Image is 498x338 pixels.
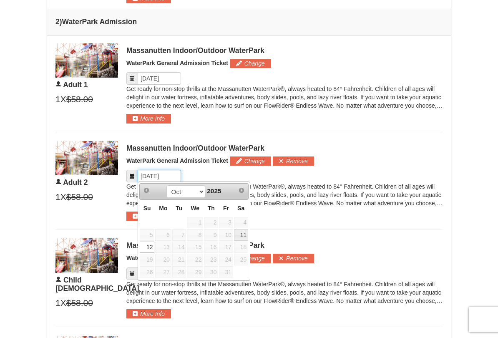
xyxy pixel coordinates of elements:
img: 6619917-1403-22d2226d.jpg [55,141,118,175]
td: unAvailable [219,241,234,254]
span: Next [238,187,245,194]
button: Remove [273,156,314,166]
a: Prev [141,184,152,196]
td: unAvailable [172,266,187,278]
span: Wednesday [191,205,199,212]
td: unAvailable [186,253,204,266]
td: unAvailable [155,229,171,241]
span: $58.00 [66,93,93,106]
td: unAvailable [139,229,155,241]
span: 27 [155,266,171,278]
span: 5 [140,229,154,241]
td: unAvailable [204,241,219,254]
span: WaterPark General Admission Ticket [126,60,228,66]
span: $58.00 [66,297,93,309]
span: 9 [204,229,218,241]
p: Get ready for non-stop thrills at the Massanutten WaterPark®, always heated to 84° Fahrenheit. Ch... [126,182,443,207]
span: Prev [143,187,150,194]
td: unAvailable [234,217,249,229]
td: available [234,229,249,241]
div: Massanutten Indoor/Outdoor WaterPark [126,144,443,152]
span: X [60,297,66,309]
img: 6619917-1403-22d2226d.jpg [55,238,118,272]
span: 1 [55,297,60,309]
td: unAvailable [204,229,219,241]
td: unAvailable [219,266,234,278]
td: unAvailable [155,253,171,266]
span: 1 [55,191,60,203]
span: 30 [204,266,218,278]
td: unAvailable [219,217,234,229]
span: 28 [172,266,186,278]
span: 2025 [207,187,221,194]
div: Massanutten Indoor/Outdoor WaterPark [126,46,443,55]
span: 18 [234,242,248,253]
span: 6 [155,229,171,241]
td: unAvailable [172,241,187,254]
span: 8 [187,229,203,241]
h4: 2 WaterPark Admission [55,18,443,26]
span: X [60,93,66,106]
td: unAvailable [186,266,204,278]
span: Monday [159,205,167,212]
span: Friday [223,205,229,212]
span: 15 [187,242,203,253]
span: 2 [204,217,218,229]
td: available [139,241,155,254]
td: unAvailable [204,266,219,278]
td: unAvailable [186,229,204,241]
span: 31 [219,266,233,278]
span: Adult 1 [63,81,88,89]
span: X [60,191,66,203]
td: unAvailable [139,266,155,278]
span: Adult 2 [63,178,88,187]
span: 26 [140,266,154,278]
span: 1 [187,217,203,229]
span: 16 [204,242,218,253]
td: unAvailable [186,241,204,254]
td: unAvailable [219,253,234,266]
td: unAvailable [139,253,155,266]
span: Child [DEMOGRAPHIC_DATA] [55,276,139,293]
span: 29 [187,266,203,278]
span: 17 [219,242,233,253]
span: Tuesday [176,205,182,212]
span: 20 [155,254,171,265]
span: Sunday [143,205,151,212]
span: ) [60,18,62,26]
button: Change [230,59,271,68]
span: Saturday [237,205,244,212]
span: 21 [172,254,186,265]
a: Next [236,184,247,196]
td: unAvailable [155,266,171,278]
a: 12 [140,242,154,253]
a: 11 [234,229,248,241]
p: Get ready for non-stop thrills at the Massanutten WaterPark®, always heated to 84° Fahrenheit. Ch... [126,85,443,110]
td: unAvailable [172,253,187,266]
span: 3 [219,217,233,229]
span: 25 [234,254,248,265]
div: Massanutten Indoor/Outdoor WaterPark [126,241,443,250]
span: 22 [187,254,203,265]
button: More Info [126,309,171,318]
img: 6619917-1403-22d2226d.jpg [55,43,118,78]
span: 13 [155,242,171,253]
td: unAvailable [219,229,234,241]
span: 19 [140,254,154,265]
td: unAvailable [204,217,219,229]
span: $58.00 [66,191,93,203]
td: unAvailable [234,253,249,266]
button: Change [230,254,271,263]
button: Change [230,156,271,166]
td: unAvailable [172,229,187,241]
span: WaterPark General Admission Ticket [126,157,228,164]
td: unAvailable [234,241,249,254]
td: unAvailable [186,217,204,229]
span: WaterPark General Admission Ticket [126,255,228,261]
td: unAvailable [204,253,219,266]
button: More Info [126,212,171,221]
span: 14 [172,242,186,253]
button: More Info [126,114,171,123]
span: 24 [219,254,233,265]
span: 23 [204,254,218,265]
